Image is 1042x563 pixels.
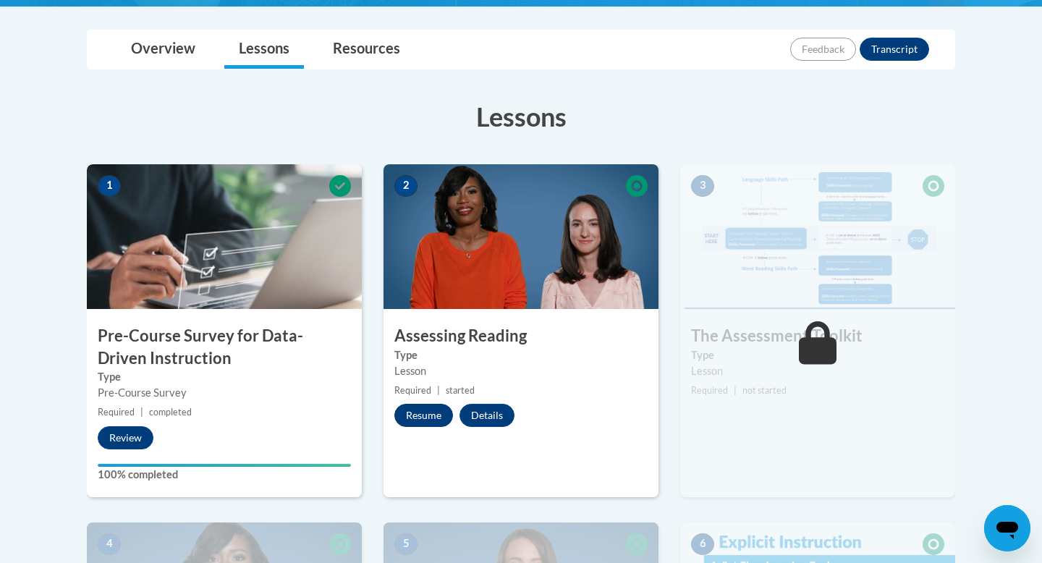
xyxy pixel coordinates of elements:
[98,407,135,418] span: Required
[394,404,453,427] button: Resume
[446,385,475,396] span: started
[734,385,737,396] span: |
[384,325,658,347] h3: Assessing Reading
[790,38,856,61] button: Feedback
[87,325,362,370] h3: Pre-Course Survey for Data-Driven Instruction
[691,385,728,396] span: Required
[680,325,955,347] h3: The Assessment Toolkit
[224,30,304,69] a: Lessons
[680,164,955,309] img: Course Image
[98,175,121,197] span: 1
[98,467,351,483] label: 100% completed
[437,385,440,396] span: |
[98,385,351,401] div: Pre-Course Survey
[98,464,351,467] div: Your progress
[87,164,362,309] img: Course Image
[394,175,418,197] span: 2
[140,407,143,418] span: |
[394,363,648,379] div: Lesson
[98,426,153,449] button: Review
[394,347,648,363] label: Type
[860,38,929,61] button: Transcript
[98,533,121,555] span: 4
[691,175,714,197] span: 3
[691,347,944,363] label: Type
[984,505,1030,551] iframe: Button to launch messaging window
[394,385,431,396] span: Required
[691,533,714,555] span: 6
[318,30,415,69] a: Resources
[742,385,787,396] span: not started
[117,30,210,69] a: Overview
[98,369,351,385] label: Type
[87,98,955,135] h3: Lessons
[691,363,944,379] div: Lesson
[384,164,658,309] img: Course Image
[459,404,514,427] button: Details
[149,407,192,418] span: completed
[394,533,418,555] span: 5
